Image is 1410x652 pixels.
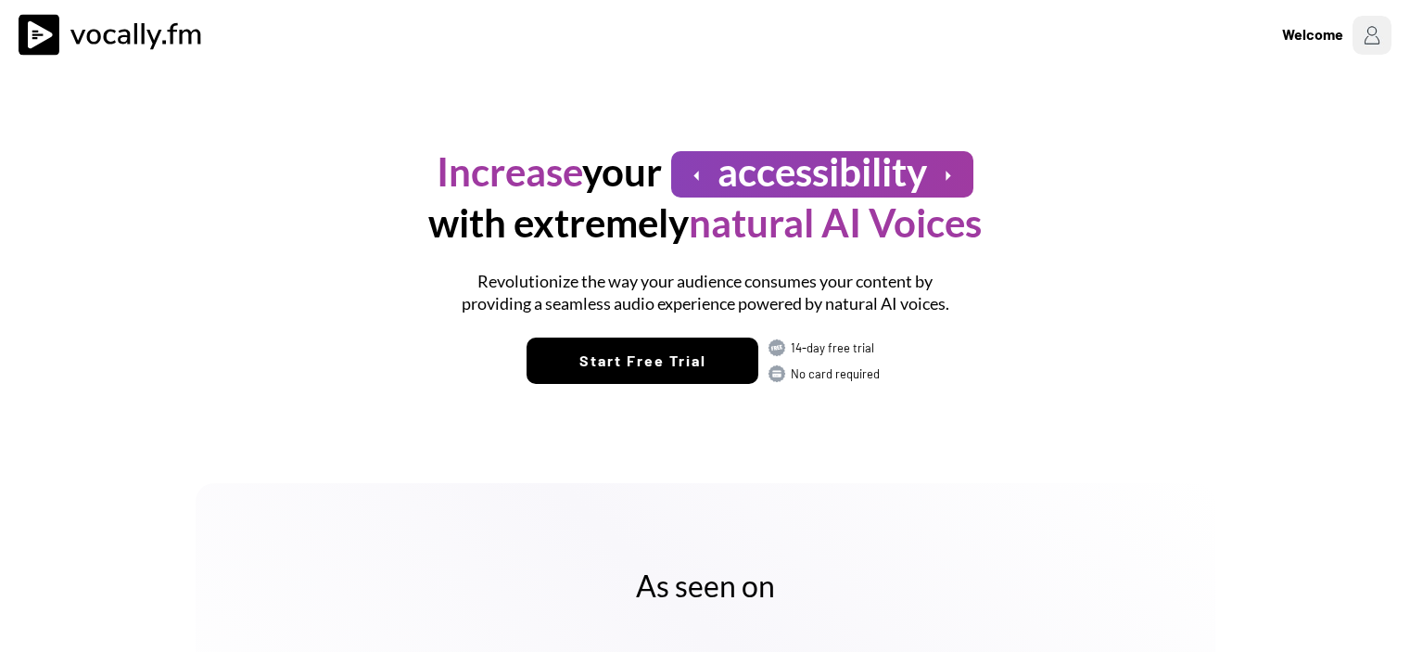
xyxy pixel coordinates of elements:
[451,271,960,314] h1: Revolutionize the way your audience consumes your content by providing a seamless audio experienc...
[936,164,959,187] button: arrow_right
[19,14,213,56] img: vocally%20logo.svg
[437,147,662,198] h1: your
[718,147,927,198] h1: accessibility
[768,364,786,383] img: CARD.svg
[437,148,582,195] font: Increase
[689,199,982,246] font: natural AI Voices
[791,365,883,382] div: No card required
[685,164,708,187] button: arrow_left
[768,339,786,357] img: FREE.svg
[527,338,758,384] button: Start Free Trial
[256,567,1155,606] h2: As seen on
[1353,16,1391,55] img: Profile%20Placeholder.png
[791,339,883,356] div: 14-day free trial
[1282,23,1343,45] div: Welcome
[428,198,982,249] h1: with extremely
